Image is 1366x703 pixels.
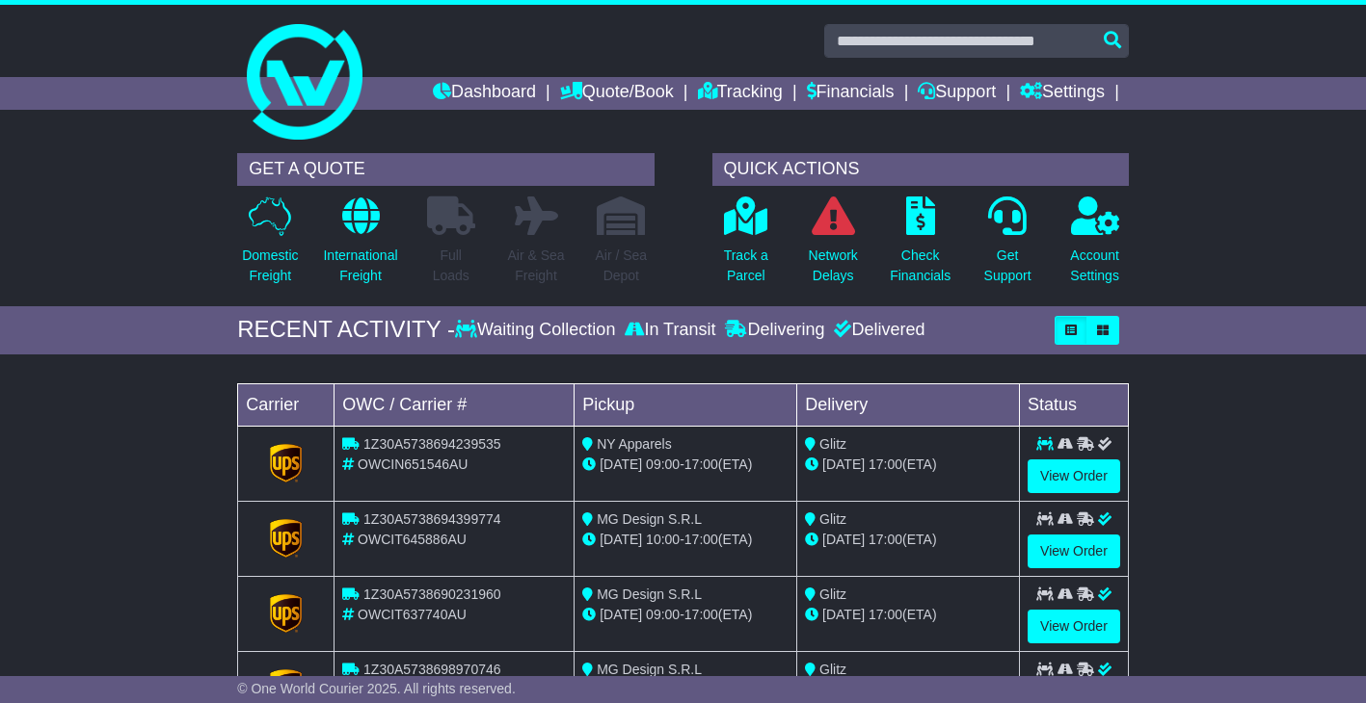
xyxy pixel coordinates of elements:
[807,77,895,110] a: Financials
[918,77,996,110] a: Support
[237,153,654,186] div: GET A QUOTE
[983,195,1032,297] a: GetSupport
[869,532,902,547] span: 17:00
[819,662,846,677] span: Glitz
[595,246,647,286] p: Air / Sea Depot
[270,519,303,558] img: GetCarrierServiceLogo
[684,607,718,622] span: 17:00
[819,586,846,602] span: Glitz
[822,532,865,547] span: [DATE]
[869,607,902,622] span: 17:00
[684,456,718,472] span: 17:00
[1020,77,1105,110] a: Settings
[582,530,789,550] div: - (ETA)
[358,456,468,472] span: OWCIN651546AU
[819,436,846,452] span: Glitz
[805,455,1011,475] div: (ETA)
[335,383,575,426] td: OWC / Carrier #
[363,511,500,527] span: 1Z30A5738694399774
[698,77,783,110] a: Tracking
[720,320,829,341] div: Delivering
[270,594,303,633] img: GetCarrierServiceLogo
[323,246,397,286] p: International Freight
[582,605,789,625] div: - (ETA)
[363,662,500,677] span: 1Z30A5738698970746
[597,662,702,677] span: MG Design S.R.L
[805,605,1011,625] div: (ETA)
[600,456,642,472] span: [DATE]
[620,320,720,341] div: In Transit
[809,246,858,286] p: Network Delays
[507,246,564,286] p: Air & Sea Freight
[560,77,674,110] a: Quote/Book
[646,456,680,472] span: 09:00
[242,246,298,286] p: Domestic Freight
[805,530,1011,550] div: (ETA)
[684,532,718,547] span: 17:00
[1028,534,1120,568] a: View Order
[1020,383,1129,426] td: Status
[822,456,865,472] span: [DATE]
[241,195,299,297] a: DomesticFreight
[819,511,846,527] span: Glitz
[889,195,951,297] a: CheckFinancials
[822,607,865,622] span: [DATE]
[358,607,467,622] span: OWCIT637740AU
[237,316,455,344] div: RECENT ACTIVITY -
[322,195,398,297] a: InternationalFreight
[455,320,620,341] div: Waiting Collection
[724,246,768,286] p: Track a Parcel
[869,456,902,472] span: 17:00
[597,436,672,452] span: NY Apparels
[723,195,769,297] a: Track aParcel
[646,607,680,622] span: 09:00
[270,444,303,482] img: GetCarrierServiceLogo
[600,532,642,547] span: [DATE]
[363,586,500,602] span: 1Z30A5738690231960
[1070,246,1119,286] p: Account Settings
[237,681,516,696] span: © One World Courier 2025. All rights reserved.
[712,153,1129,186] div: QUICK ACTIONS
[582,455,789,475] div: - (ETA)
[984,246,1031,286] p: Get Support
[829,320,924,341] div: Delivered
[1028,610,1120,643] a: View Order
[363,436,500,452] span: 1Z30A5738694239535
[600,607,642,622] span: [DATE]
[358,532,467,547] span: OWCIT645886AU
[597,511,702,527] span: MG Design S.R.L
[427,246,475,286] p: Full Loads
[646,532,680,547] span: 10:00
[597,586,702,602] span: MG Design S.R.L
[1028,459,1120,493] a: View Order
[238,383,335,426] td: Carrier
[433,77,536,110] a: Dashboard
[890,246,951,286] p: Check Financials
[575,383,797,426] td: Pickup
[797,383,1020,426] td: Delivery
[808,195,859,297] a: NetworkDelays
[1069,195,1120,297] a: AccountSettings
